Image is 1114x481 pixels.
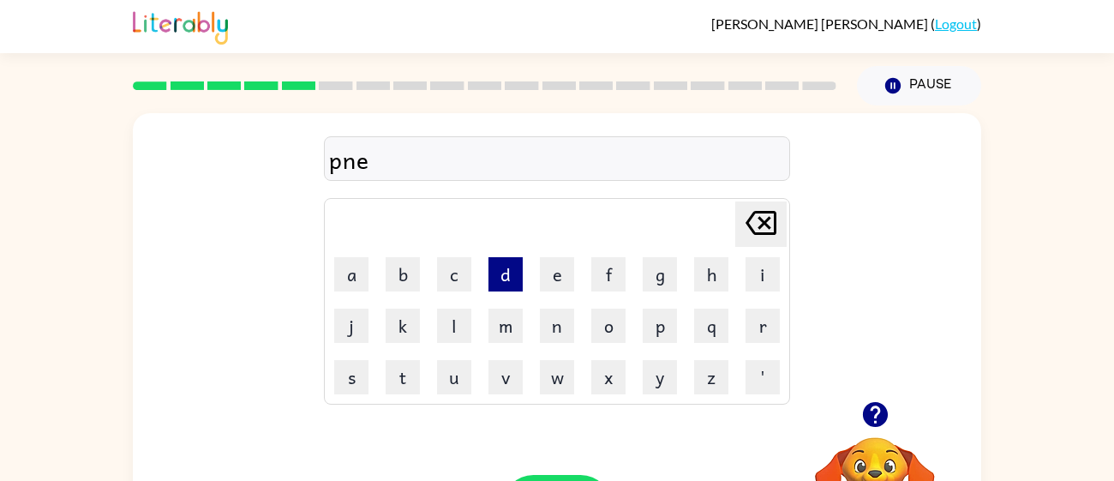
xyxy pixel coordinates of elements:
[694,309,728,343] button: q
[857,66,981,105] button: Pause
[746,257,780,292] button: i
[643,309,677,343] button: p
[711,15,931,32] span: [PERSON_NAME] [PERSON_NAME]
[488,257,523,292] button: d
[643,360,677,394] button: y
[540,309,574,343] button: n
[437,257,471,292] button: c
[591,309,626,343] button: o
[746,360,780,394] button: '
[334,360,368,394] button: s
[694,360,728,394] button: z
[386,257,420,292] button: b
[746,309,780,343] button: r
[386,309,420,343] button: k
[694,257,728,292] button: h
[711,15,981,32] div: ( )
[540,360,574,394] button: w
[488,309,523,343] button: m
[386,360,420,394] button: t
[334,257,368,292] button: a
[488,360,523,394] button: v
[133,7,228,45] img: Literably
[334,309,368,343] button: j
[591,257,626,292] button: f
[540,257,574,292] button: e
[935,15,977,32] a: Logout
[591,360,626,394] button: x
[437,309,471,343] button: l
[437,360,471,394] button: u
[643,257,677,292] button: g
[329,141,785,177] div: pne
